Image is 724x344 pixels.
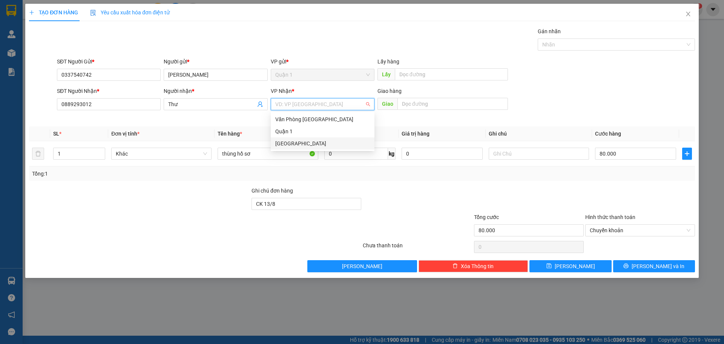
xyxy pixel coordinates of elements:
[632,262,684,270] span: [PERSON_NAME] và In
[164,57,267,66] div: Người gửi
[546,263,552,269] span: save
[4,4,109,18] li: Bình Minh Tải
[32,148,44,160] button: delete
[685,11,691,17] span: close
[275,115,370,123] div: Văn Phòng [GEOGRAPHIC_DATA]
[377,68,395,80] span: Lấy
[555,262,595,270] span: [PERSON_NAME]
[377,98,397,110] span: Giao
[388,148,396,160] span: kg
[116,148,207,159] span: Khác
[275,69,370,80] span: Quận 1
[53,131,59,137] span: SL
[4,4,30,30] img: logo.jpg
[402,131,429,137] span: Giá trị hàng
[57,57,161,66] div: SĐT Người Gửi
[271,111,374,120] div: Văn phòng không hợp lệ
[271,125,374,137] div: Quận 1
[271,137,374,150] div: Nha Trang
[57,87,161,95] div: SĐT Người Nhận
[271,88,292,94] span: VP Nhận
[275,139,370,148] div: [GEOGRAPHIC_DATA]
[419,260,528,272] button: deleteXóa Thông tin
[397,98,508,110] input: Dọc đường
[590,225,690,236] span: Chuyển khoản
[342,262,382,270] span: [PERSON_NAME]
[452,263,458,269] span: delete
[252,198,361,210] input: Ghi chú đơn hàng
[271,57,374,66] div: VP gửi
[474,214,499,220] span: Tổng cước
[595,131,621,137] span: Cước hàng
[402,148,483,160] input: 0
[90,9,170,15] span: Yêu cầu xuất hóa đơn điện tử
[32,170,279,178] div: Tổng: 1
[275,127,370,136] div: Quận 1
[461,262,494,270] span: Xóa Thông tin
[489,148,589,160] input: Ghi Chú
[377,59,399,65] span: Lấy hàng
[218,148,318,160] input: VD: Bàn, Ghế
[395,68,508,80] input: Dọc đường
[529,260,611,272] button: save[PERSON_NAME]
[4,32,52,57] li: VP [GEOGRAPHIC_DATA]
[678,4,699,25] button: Close
[164,87,267,95] div: Người nhận
[683,151,692,157] span: plus
[486,126,592,141] th: Ghi chú
[613,260,695,272] button: printer[PERSON_NAME] và In
[111,131,140,137] span: Đơn vị tính
[585,214,635,220] label: Hình thức thanh toán
[362,241,473,255] div: Chưa thanh toán
[218,131,242,137] span: Tên hàng
[90,10,96,16] img: icon
[257,101,263,107] span: user-add
[682,148,692,160] button: plus
[307,260,417,272] button: [PERSON_NAME]
[29,10,34,15] span: plus
[623,263,629,269] span: printer
[271,113,374,125] div: Văn Phòng Đà Lạt
[52,32,100,57] li: VP [GEOGRAPHIC_DATA]
[377,88,402,94] span: Giao hàng
[252,188,293,194] label: Ghi chú đơn hàng
[29,9,78,15] span: TẠO ĐƠN HÀNG
[538,28,561,34] label: Gán nhãn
